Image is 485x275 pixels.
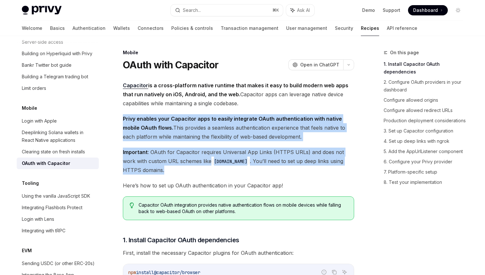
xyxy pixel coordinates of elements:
h5: Mobile [22,104,37,112]
img: light logo [22,6,62,15]
span: 1. Install Capacitor OAuth dependencies [123,236,239,245]
svg: Tip [130,202,134,208]
div: OAuth with Capacitor [22,159,70,167]
strong: Important [123,149,148,155]
a: Deeplinking Solana wallets in React Native applications [17,127,99,146]
h5: Tooling [22,179,39,187]
h5: EVM [22,247,32,254]
span: On this page [390,49,419,56]
a: User management [286,21,327,36]
a: Demo [362,7,375,13]
div: Integrating Flashbots Protect [22,204,82,211]
a: Recipes [361,21,379,36]
a: 3. Set up Capacitor configuration [384,126,468,136]
a: 1. Install Capacitor OAuth dependencies [384,59,468,77]
a: Capacitor [123,82,148,89]
a: Support [383,7,400,13]
span: Capacitor OAuth integration provides native authentication flows on mobile devices while falling ... [139,202,347,215]
a: 2. Configure OAuth providers in your dashboard [384,77,468,95]
a: 5. Add the AppUrlListener component [384,146,468,157]
a: Using the vanilla JavaScript SDK [17,190,99,202]
button: Search...⌘K [171,4,283,16]
span: Open in ChatGPT [300,62,339,68]
a: Policies & controls [171,21,213,36]
a: Connectors [138,21,164,36]
a: Integrating with tRPC [17,225,99,236]
div: Sending USDC (or other ERC-20s) [22,260,95,267]
div: Bankr Twitter bot guide [22,61,72,69]
button: Toggle dark mode [453,5,463,15]
div: Clearing state on fresh installs [22,148,85,156]
div: Integrating with tRPC [22,227,65,235]
span: Here’s how to set up OAuth authentication in your Capacitor app! [123,181,354,190]
div: Deeplinking Solana wallets in React Native applications [22,129,95,144]
h1: OAuth with Capacitor [123,59,218,71]
button: Open in ChatGPT [288,59,343,70]
a: Clearing state on fresh installs [17,146,99,158]
div: Building on Hyperliquid with Privy [22,50,92,57]
div: Using the vanilla JavaScript SDK [22,192,90,200]
div: Login with Lens [22,215,54,223]
a: Security [335,21,353,36]
a: 8. Test your implementation [384,177,468,187]
span: Capacitor apps can leverage native device capabilities while maintaining a single codebase. [123,81,354,108]
a: 7. Platform-specific setup [384,167,468,177]
a: Building a Telegram trading bot [17,71,99,82]
a: Building on Hyperliquid with Privy [17,48,99,59]
a: Configure allowed redirect URLs [384,105,468,116]
span: : OAuth for Capacitor requires Universal App Links (HTTPS URLs) and does not work with custom URL... [123,148,354,175]
strong: is a cross-platform native runtime that makes it easy to build modern web apps that run natively ... [123,82,348,98]
div: Mobile [123,49,354,56]
a: 6. Configure your Privy provider [384,157,468,167]
a: 4. Set up deep links with ngrok [384,136,468,146]
div: Limit orders [22,84,46,92]
a: Limit orders [17,82,99,94]
a: Login with Lens [17,213,99,225]
a: Production deployment considerations [384,116,468,126]
span: Ask AI [297,7,310,13]
span: First, install the necessary Capacitor plugins for OAuth authentication: [123,248,354,257]
a: Bankr Twitter bot guide [17,59,99,71]
strong: Privy enables your Capacitor apps to easily integrate OAuth authentication with native mobile OAu... [123,116,342,131]
a: Authentication [72,21,106,36]
a: Sending USDC (or other ERC-20s) [17,258,99,269]
a: API reference [387,21,417,36]
a: Integrating Flashbots Protect [17,202,99,213]
button: Ask AI [286,4,314,16]
span: This provides a seamless authentication experience that feels native to each platform while maint... [123,114,354,141]
span: ⌘ K [272,8,279,13]
div: Search... [183,6,201,14]
div: Login with Apple [22,117,57,125]
a: OAuth with Capacitor [17,158,99,169]
a: Wallets [113,21,130,36]
a: Welcome [22,21,42,36]
a: Basics [50,21,65,36]
div: Building a Telegram trading bot [22,73,88,81]
a: Transaction management [221,21,278,36]
a: Configure allowed origins [384,95,468,105]
a: Login with Apple [17,115,99,127]
a: Dashboard [408,5,448,15]
span: Dashboard [413,7,438,13]
code: [DOMAIN_NAME] [211,158,250,165]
